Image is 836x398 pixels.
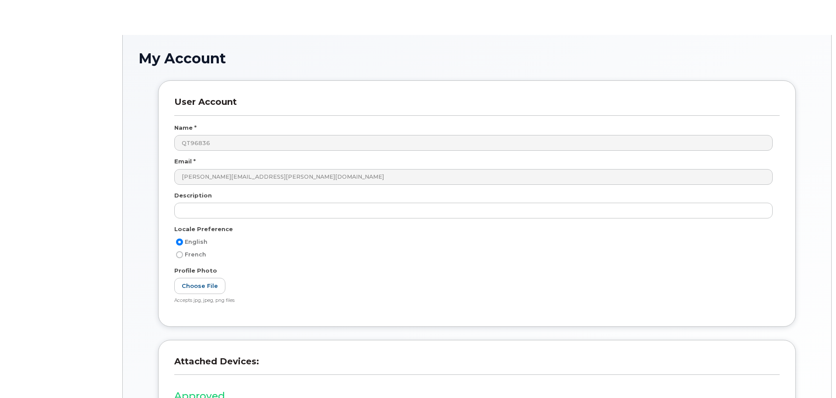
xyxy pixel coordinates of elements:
input: English [176,239,183,246]
span: English [185,239,207,245]
label: Email * [174,157,196,166]
label: Name * [174,124,197,132]
h1: My Account [138,51,815,66]
div: Accepts jpg, jpeg, png files [174,298,773,304]
h3: Attached Devices: [174,356,780,375]
h3: User Account [174,97,780,115]
input: French [176,251,183,258]
label: Profile Photo [174,266,217,275]
label: Choose File [174,278,225,294]
span: French [185,251,206,258]
label: Locale Preference [174,225,233,233]
label: Description [174,191,212,200]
